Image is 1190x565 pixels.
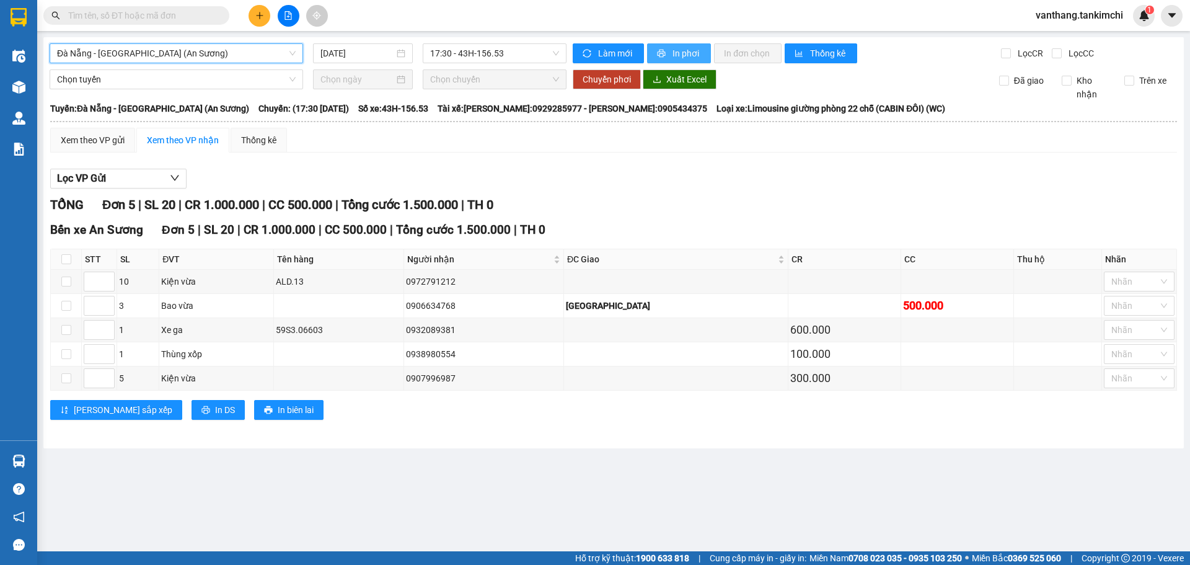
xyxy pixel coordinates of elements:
[1134,74,1171,87] span: Trên xe
[699,551,700,565] span: |
[848,553,962,563] strong: 0708 023 035 - 0935 103 250
[264,406,273,416] span: printer
[11,8,27,27] img: logo-vxr
[244,223,315,237] span: CR 1.000.000
[204,223,234,237] span: SL 20
[342,197,458,212] span: Tổng cước 1.500.000
[13,539,25,551] span: message
[788,249,901,270] th: CR
[284,11,293,20] span: file-add
[972,551,1061,565] span: Miền Bắc
[636,553,689,563] strong: 1900 633 818
[170,173,180,183] span: down
[274,249,404,270] th: Tên hàng
[51,11,60,20] span: search
[573,69,641,89] button: Chuyển phơi
[1070,551,1072,565] span: |
[198,223,201,237] span: |
[119,347,157,361] div: 1
[390,223,393,237] span: |
[790,321,899,339] div: 600.000
[520,223,545,237] span: TH 0
[60,406,69,416] span: sort-ascending
[653,75,661,85] span: download
[57,44,296,63] span: Đà Nẵng - Sài Gòn (An Sương)
[406,347,562,361] div: 0938980554
[215,403,235,417] span: In DS
[320,73,394,86] input: Chọn ngày
[249,5,270,27] button: plus
[1072,74,1115,101] span: Kho nhận
[461,197,464,212] span: |
[74,403,172,417] span: [PERSON_NAME] sắp xếp
[666,73,707,86] span: Xuất Excel
[809,551,962,565] span: Miền Nam
[903,297,1011,314] div: 500.000
[1145,6,1154,14] sup: 1
[278,5,299,27] button: file-add
[710,551,806,565] span: Cung cấp máy in - giấy in:
[1105,252,1173,266] div: Nhãn
[161,371,271,385] div: Kiện vừa
[575,551,689,565] span: Hỗ trợ kỹ thuật:
[50,104,249,113] b: Tuyến: Đà Nẵng - [GEOGRAPHIC_DATA] (An Sương)
[185,197,259,212] span: CR 1.000.000
[255,11,264,20] span: plus
[714,43,782,63] button: In đơn chọn
[1008,553,1061,563] strong: 0369 525 060
[716,102,945,115] span: Loại xe: Limousine giường phòng 22 chỗ (CABIN ĐÔI) (WC)
[102,197,135,212] span: Đơn 5
[50,197,84,212] span: TỔNG
[598,47,634,60] span: Làm mới
[138,197,141,212] span: |
[567,252,775,266] span: ĐC Giao
[68,9,214,22] input: Tìm tên, số ĐT hoặc mã đơn
[1013,47,1045,60] span: Lọc CR
[785,43,857,63] button: bar-chartThống kê
[1139,10,1150,21] img: icon-new-feature
[657,49,668,59] span: printer
[117,249,159,270] th: SL
[965,556,969,561] span: ⚪️
[406,275,562,288] div: 0972791212
[50,169,187,189] button: Lọc VP Gửi
[306,5,328,27] button: aim
[325,223,387,237] span: CC 500.000
[268,197,332,212] span: CC 500.000
[406,299,562,313] div: 0906634768
[12,455,25,468] img: warehouse-icon
[790,345,899,363] div: 100.000
[262,197,265,212] span: |
[1009,74,1049,87] span: Đã giao
[147,133,219,147] div: Xem theo VP nhận
[312,11,321,20] span: aim
[159,249,274,270] th: ĐVT
[50,400,182,420] button: sort-ascending[PERSON_NAME] sắp xếp
[1026,7,1133,23] span: vanthang.tankimchi
[61,133,125,147] div: Xem theo VP gửi
[161,323,271,337] div: Xe ga
[438,102,707,115] span: Tài xế: [PERSON_NAME]:0929285977 - [PERSON_NAME]:0905434375
[258,102,349,115] span: Chuyến: (17:30 [DATE])
[583,49,593,59] span: sync
[161,275,271,288] div: Kiện vừa
[201,406,210,416] span: printer
[192,400,245,420] button: printerIn DS
[1014,249,1102,270] th: Thu hộ
[276,275,402,288] div: ALD.13
[57,70,296,89] span: Chọn tuyến
[12,50,25,63] img: warehouse-icon
[406,323,562,337] div: 0932089381
[335,197,338,212] span: |
[1121,554,1130,563] span: copyright
[13,483,25,495] span: question-circle
[1064,47,1096,60] span: Lọc CC
[795,49,805,59] span: bar-chart
[810,47,847,60] span: Thống kê
[57,171,106,186] span: Lọc VP Gửi
[12,81,25,94] img: warehouse-icon
[161,299,271,313] div: Bao vừa
[13,511,25,523] span: notification
[672,47,701,60] span: In phơi
[647,43,711,63] button: printerIn phơi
